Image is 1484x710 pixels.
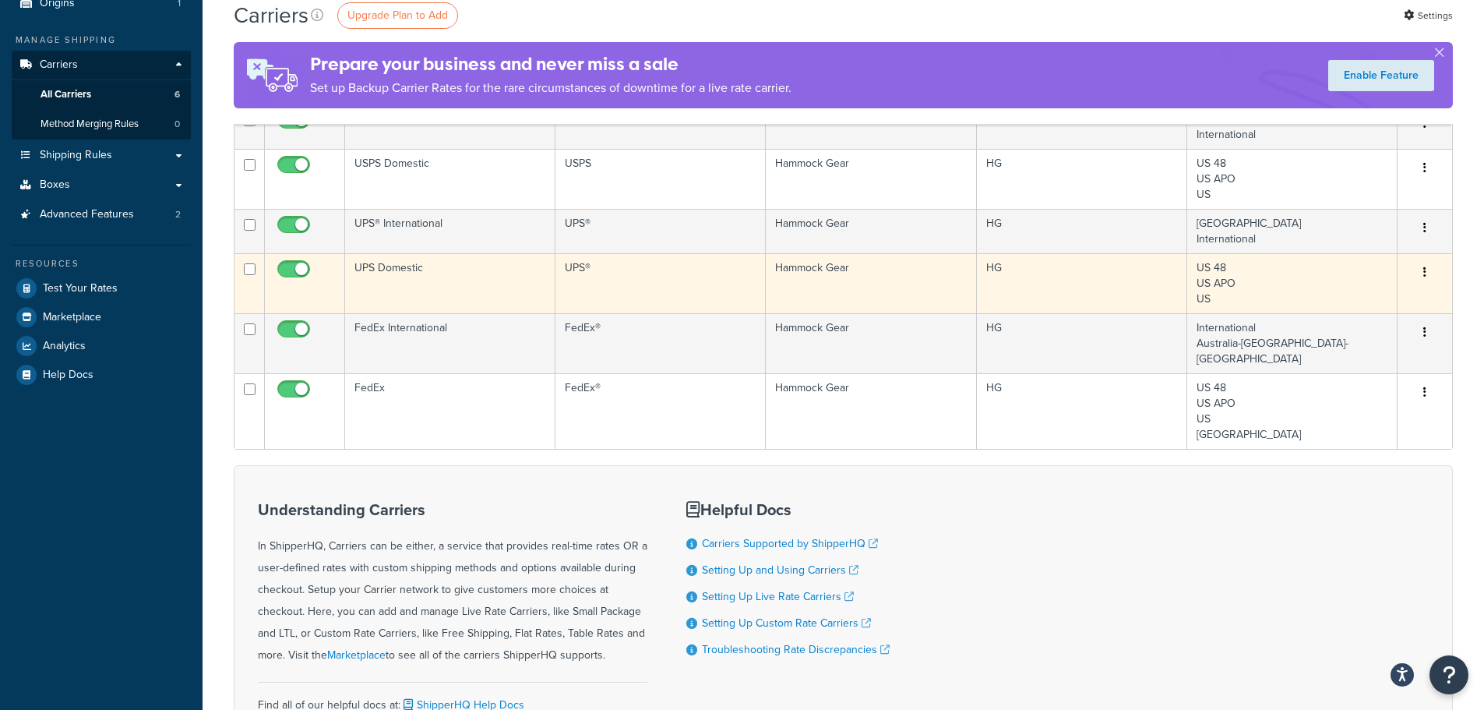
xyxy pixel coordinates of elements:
td: HG [977,104,1187,149]
td: Hammock Gear [766,253,976,313]
td: Hammock Gear [766,373,976,449]
td: US 48 US APO US [1187,253,1398,313]
span: Advanced Features [40,208,134,221]
a: Upgrade Plan to Add [337,2,458,29]
td: UPS Domestic [345,253,555,313]
span: Boxes [40,178,70,192]
a: Setting Up Live Rate Carriers [702,588,854,605]
div: Resources [12,257,191,270]
h3: Helpful Docs [686,501,890,518]
span: Carriers [40,58,78,72]
li: All Carriers [12,80,191,109]
a: Help Docs [12,361,191,389]
span: Marketplace [43,311,101,324]
td: US 48 US APO US [1187,149,1398,209]
td: USPS Domestic [345,149,555,209]
span: Method Merging Rules [41,118,139,131]
span: All Carriers [41,88,91,101]
td: USPS [555,149,766,209]
td: Hammock Gear [766,104,976,149]
a: Setting Up and Using Carriers [702,562,858,578]
a: Troubleshooting Rate Discrepancies [702,641,890,658]
span: Analytics [43,340,86,353]
td: Hammock Gear [766,209,976,253]
td: Hammock Gear [766,313,976,373]
li: Advanced Features [12,200,191,229]
a: Settings [1404,5,1453,26]
td: HG [977,253,1187,313]
a: Enable Feature [1328,60,1434,91]
div: In ShipperHQ, Carriers can be either, a service that provides real-time rates OR a user-defined r... [258,501,647,666]
button: Open Resource Center [1429,655,1468,694]
td: US 48 US APO US [GEOGRAPHIC_DATA] [1187,373,1398,449]
span: Test Your Rates [43,282,118,295]
td: FedEx [345,373,555,449]
a: Carriers Supported by ShipperHQ [702,535,878,552]
td: USPS [555,104,766,149]
span: 2 [175,208,181,221]
td: Hammock Gear [766,149,976,209]
td: FedEx International [345,313,555,373]
a: Method Merging Rules 0 [12,110,191,139]
a: Analytics [12,332,191,360]
a: Marketplace [327,647,386,663]
td: [GEOGRAPHIC_DATA] International [1187,104,1398,149]
td: USPS International [345,104,555,149]
span: Help Docs [43,369,93,382]
td: International Australia-[GEOGRAPHIC_DATA]-[GEOGRAPHIC_DATA] [1187,313,1398,373]
h4: Prepare your business and never miss a sale [310,51,791,77]
td: HG [977,373,1187,449]
div: Manage Shipping [12,34,191,47]
td: HG [977,149,1187,209]
span: Upgrade Plan to Add [347,7,448,23]
a: Test Your Rates [12,274,191,302]
td: [GEOGRAPHIC_DATA] International [1187,209,1398,253]
td: HG [977,313,1187,373]
td: UPS® International [345,209,555,253]
span: 0 [174,118,180,131]
td: FedEx® [555,373,766,449]
a: Boxes [12,171,191,200]
span: Shipping Rules [40,149,112,162]
td: FedEx® [555,313,766,373]
li: Carriers [12,51,191,140]
a: All Carriers 6 [12,80,191,109]
a: Shipping Rules [12,141,191,170]
td: UPS® [555,209,766,253]
h3: Understanding Carriers [258,501,647,518]
p: Set up Backup Carrier Rates for the rare circumstances of downtime for a live rate carrier. [310,77,791,99]
a: Advanced Features 2 [12,200,191,229]
img: ad-rules-rateshop-fe6ec290ccb7230408bd80ed9643f0289d75e0ffd9eb532fc0e269fcd187b520.png [234,42,310,108]
td: HG [977,209,1187,253]
a: Setting Up Custom Rate Carriers [702,615,871,631]
a: Carriers [12,51,191,79]
li: Method Merging Rules [12,110,191,139]
a: Marketplace [12,303,191,331]
span: 6 [174,88,180,101]
td: UPS® [555,253,766,313]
